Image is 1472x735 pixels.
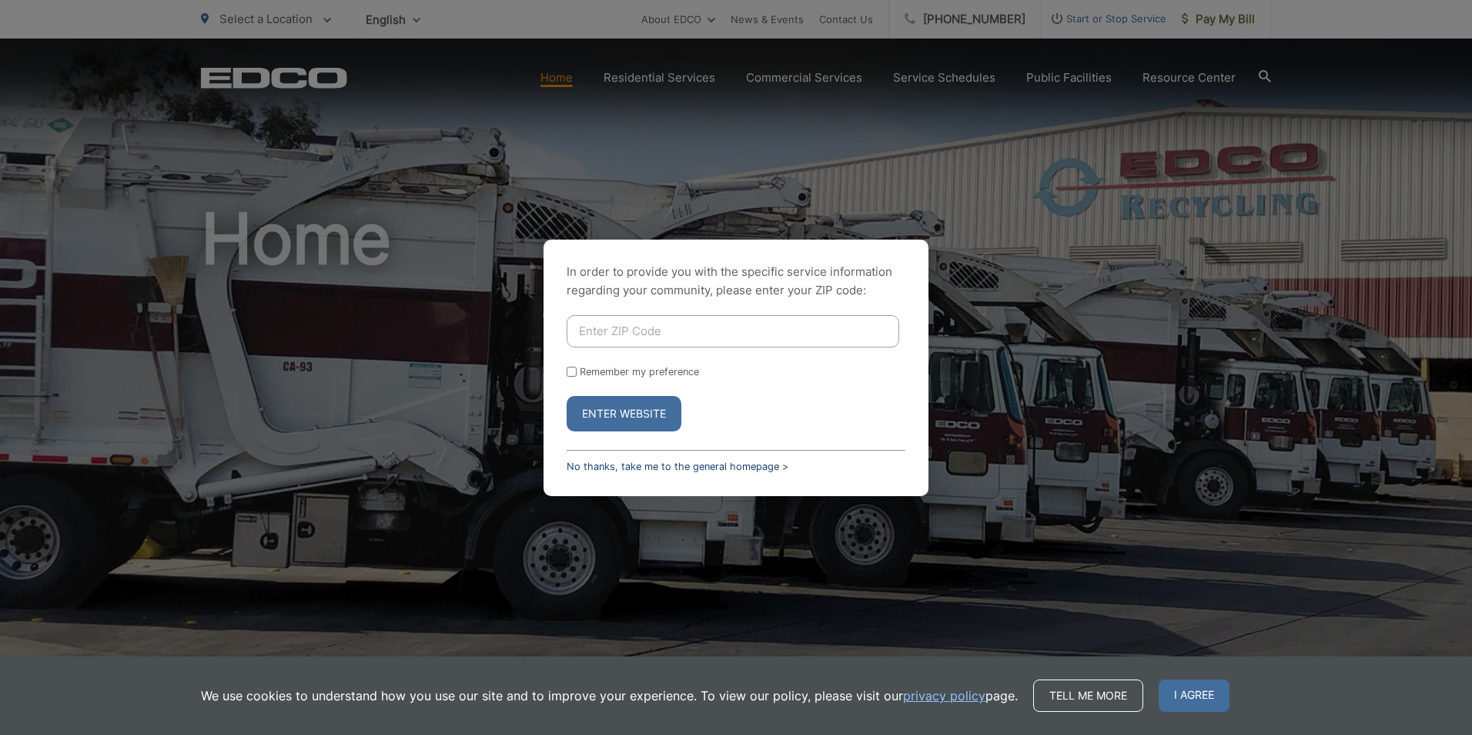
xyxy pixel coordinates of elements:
a: privacy policy [903,686,985,705]
span: I agree [1159,680,1229,712]
p: In order to provide you with the specific service information regarding your community, please en... [567,263,905,300]
button: Enter Website [567,396,681,431]
p: We use cookies to understand how you use our site and to improve your experience. To view our pol... [201,686,1018,705]
input: Enter ZIP Code [567,315,899,347]
a: Tell me more [1033,680,1143,712]
label: Remember my preference [580,366,699,378]
a: No thanks, take me to the general homepage > [567,461,788,472]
